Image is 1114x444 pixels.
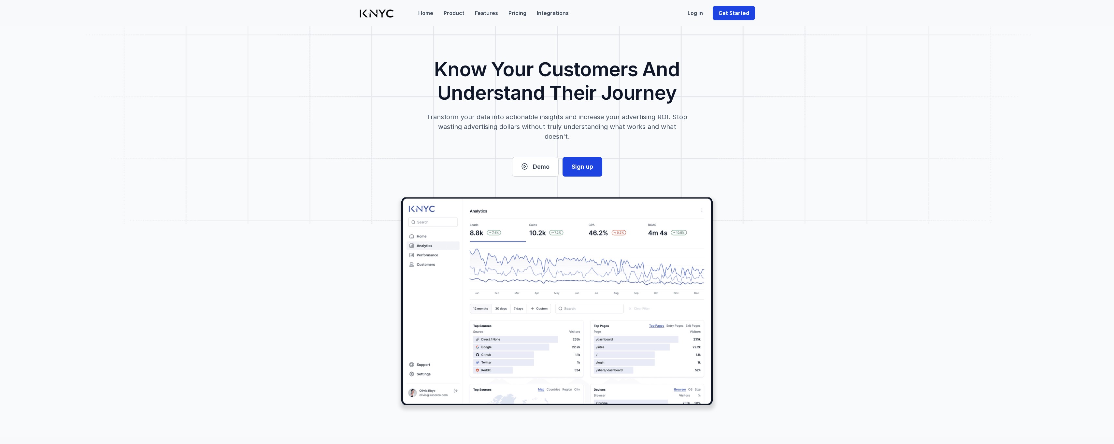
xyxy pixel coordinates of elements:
p: Home [418,9,433,17]
p: Log in [688,9,703,17]
p: Get Started [719,9,749,17]
p: Sign up [572,162,593,171]
p: Product [444,9,464,17]
p: Features [475,9,498,17]
p: Pricing [508,9,526,17]
p: Know Your Customers And Understand Their Journey [390,57,724,104]
a: Sign up [563,157,602,177]
a: Get Started [713,6,755,20]
p: Integrations [537,9,569,17]
a: Demo [512,157,559,177]
p: Transform your data into actionable insights and increase your advertising ROI. Stop wasting adve... [425,112,689,141]
p: Demo [533,162,550,171]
